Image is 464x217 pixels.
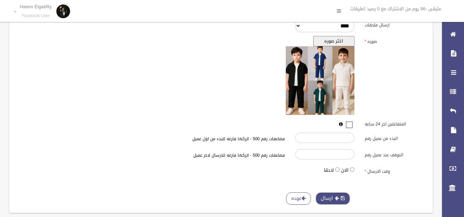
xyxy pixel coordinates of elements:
h6: مضاعفات رقم 500 - اتركها فارغه للبدء من اول عميل [122,137,285,141]
a: عوده [286,192,311,205]
small: Facebook User [20,13,52,19]
h6: مضاعفات رقم 500 - اتركها فارغه للارسال لاخر عميل [122,153,285,158]
label: البدء من عميل رقم [360,133,429,142]
label: وقت الارسال [360,166,429,176]
label: لاحقا [324,166,334,174]
p: Hatem ElgabRy [20,4,52,9]
img: معاينه الصوره [286,46,354,115]
button: اختر صوره [313,36,354,46]
label: المتفاعلين اخر 24 ساعه [360,119,429,128]
label: التوقف عند عميل رقم [360,149,429,159]
label: الان [341,166,349,174]
label: صوره [360,36,429,46]
button: ارسال [316,192,350,205]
